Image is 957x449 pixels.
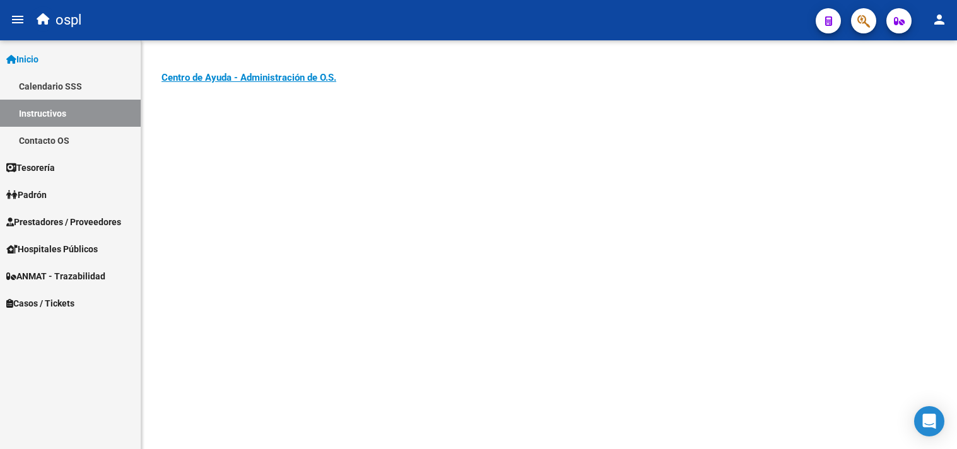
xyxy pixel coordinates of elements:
[932,12,947,27] mat-icon: person
[6,269,105,283] span: ANMAT - Trazabilidad
[6,161,55,175] span: Tesorería
[6,242,98,256] span: Hospitales Públicos
[6,188,47,202] span: Padrón
[914,406,944,436] div: Open Intercom Messenger
[161,72,336,83] a: Centro de Ayuda - Administración de O.S.
[56,6,81,34] span: ospl
[10,12,25,27] mat-icon: menu
[6,296,74,310] span: Casos / Tickets
[6,52,38,66] span: Inicio
[6,215,121,229] span: Prestadores / Proveedores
